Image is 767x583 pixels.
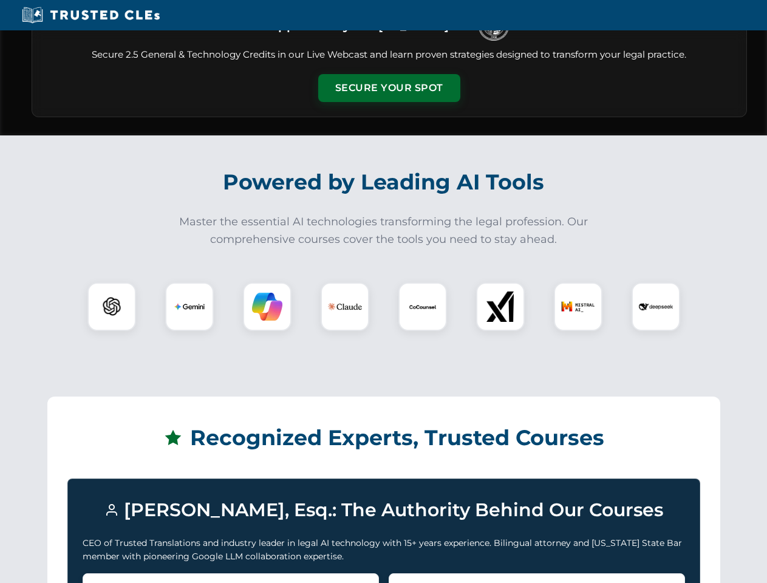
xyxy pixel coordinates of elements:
[398,282,447,331] div: CoCounsel
[174,291,205,322] img: Gemini Logo
[18,6,163,24] img: Trusted CLEs
[165,282,214,331] div: Gemini
[67,417,700,459] h2: Recognized Experts, Trusted Courses
[87,282,136,331] div: ChatGPT
[318,74,460,102] button: Secure Your Spot
[328,290,362,324] img: Claude Logo
[407,291,438,322] img: CoCounsel Logo
[639,290,673,324] img: DeepSeek Logo
[561,290,595,324] img: Mistral AI Logo
[83,536,685,564] p: CEO of Trusted Translations and industry leader in legal AI technology with 15+ years experience....
[47,48,732,62] p: Secure 2.5 General & Technology Credits in our Live Webcast and learn proven strategies designed ...
[554,282,602,331] div: Mistral AI
[252,291,282,322] img: Copilot Logo
[476,282,525,331] div: xAI
[485,291,516,322] img: xAI Logo
[321,282,369,331] div: Claude
[94,289,129,324] img: ChatGPT Logo
[83,494,685,527] h3: [PERSON_NAME], Esq.: The Authority Behind Our Courses
[171,213,596,248] p: Master the essential AI technologies transforming the legal profession. Our comprehensive courses...
[243,282,291,331] div: Copilot
[632,282,680,331] div: DeepSeek
[47,161,720,203] h2: Powered by Leading AI Tools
